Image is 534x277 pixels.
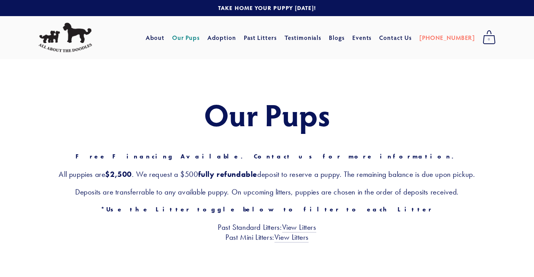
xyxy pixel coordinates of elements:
[38,187,496,197] h3: Deposits are transferrable to any available puppy. On upcoming litters, puppies are chosen in the...
[198,170,258,179] strong: fully refundable
[352,31,372,45] a: Events
[146,31,164,45] a: About
[105,170,132,179] strong: $2,500
[274,232,309,242] a: View Litters
[207,31,236,45] a: Adoption
[284,31,322,45] a: Testimonials
[282,223,316,232] a: View Litters
[419,31,475,45] a: [PHONE_NUMBER]
[483,35,496,45] span: 0
[329,31,345,45] a: Blogs
[76,153,458,160] strong: Free Financing Available. Contact us for more information.
[101,206,433,213] strong: *Use the Litter toggle below to filter to each Litter
[38,169,496,179] h3: All puppies are . We request a $500 deposit to reserve a puppy. The remaining balance is due upon...
[479,28,499,47] a: 0 items in cart
[379,31,412,45] a: Contact Us
[38,23,92,53] img: All About The Doodles
[38,97,496,131] h1: Our Pups
[38,222,496,242] h3: Past Standard Litters: Past Mini Litters:
[172,31,200,45] a: Our Pups
[244,33,277,41] a: Past Litters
